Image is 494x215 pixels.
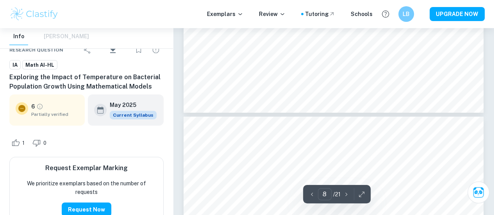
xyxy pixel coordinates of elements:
p: 6 [31,102,35,111]
span: 1 [18,139,29,147]
span: Current Syllabus [110,111,157,119]
span: IA [10,61,20,69]
button: Help and Feedback [379,7,392,21]
span: 0 [39,139,51,147]
h6: Exploring the Impact of Temperature on Bacterial Population Growth Using Mathematical Models [9,73,164,91]
div: This exemplar is based on the current syllabus. Feel free to refer to it for inspiration/ideas wh... [110,111,157,119]
div: Bookmark [131,42,146,58]
div: Like [9,137,29,149]
a: Grade partially verified [36,103,43,110]
p: Review [259,10,285,18]
button: UPGRADE NOW [430,7,485,21]
a: Math AI-HL [22,60,57,70]
button: LB [398,6,414,22]
a: IA [9,60,21,70]
button: Info [9,28,28,45]
div: Report issue [148,42,164,58]
div: Download [97,40,129,60]
span: Research question [9,46,63,53]
button: Ask Clai [467,181,489,203]
p: Exemplars [207,10,243,18]
a: Tutoring [305,10,335,18]
p: / 21 [333,190,341,199]
h6: May 2025 [110,101,150,109]
span: Partially verified [31,111,78,118]
span: Math AI-HL [23,61,57,69]
p: We prioritize exemplars based on the number of requests [16,179,157,196]
a: Schools [351,10,373,18]
div: Share [80,42,95,58]
h6: LB [402,10,411,18]
img: Clastify logo [9,6,59,22]
div: Dislike [30,137,51,149]
h6: Request Exemplar Marking [45,163,128,173]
